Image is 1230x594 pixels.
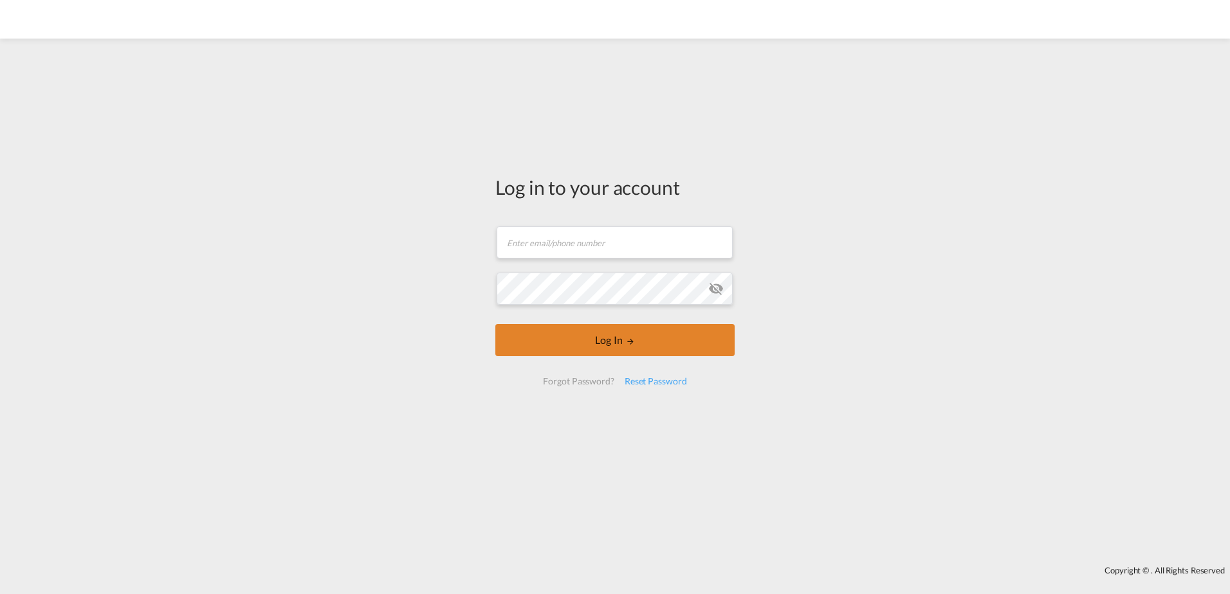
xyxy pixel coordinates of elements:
button: LOGIN [495,324,735,356]
div: Forgot Password? [538,370,619,393]
md-icon: icon-eye-off [708,281,724,296]
input: Enter email/phone number [497,226,733,258]
div: Reset Password [620,370,692,393]
div: Log in to your account [495,174,735,201]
